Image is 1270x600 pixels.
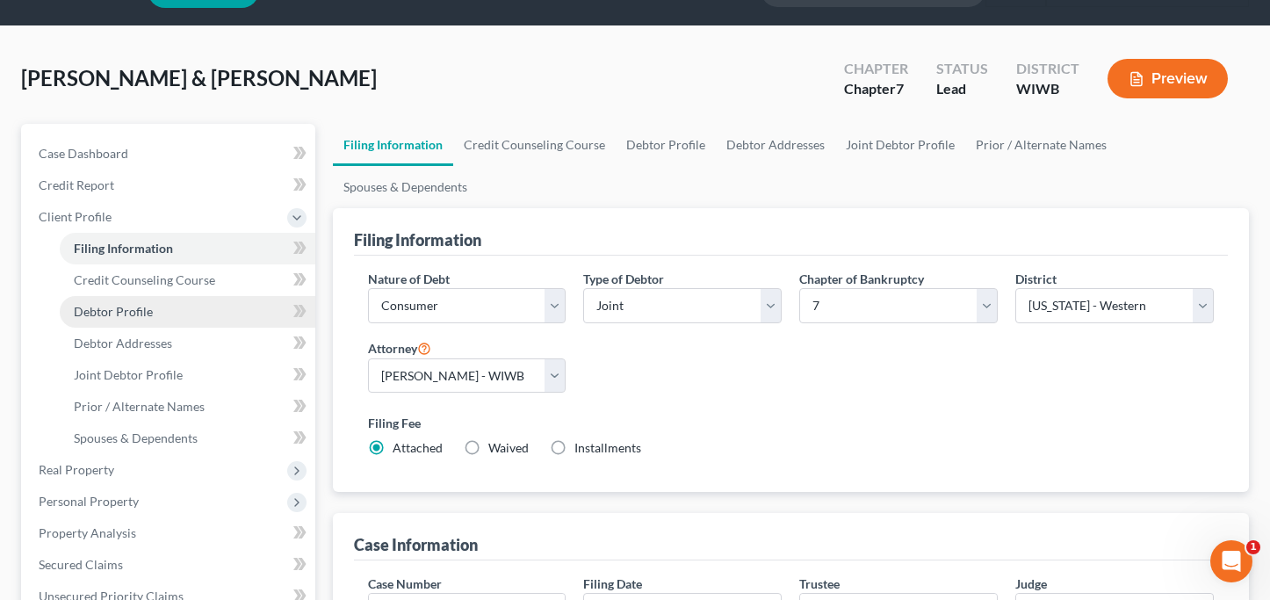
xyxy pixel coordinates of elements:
[368,575,442,593] label: Case Number
[583,270,664,288] label: Type of Debtor
[1108,59,1228,98] button: Preview
[799,575,840,593] label: Trustee
[1246,540,1260,554] span: 1
[60,233,315,264] a: Filing Information
[39,177,114,192] span: Credit Report
[333,124,453,166] a: Filing Information
[74,399,205,414] span: Prior / Alternate Names
[716,124,835,166] a: Debtor Addresses
[60,423,315,454] a: Spouses & Dependents
[39,462,114,477] span: Real Property
[354,229,481,250] div: Filing Information
[60,296,315,328] a: Debtor Profile
[74,304,153,319] span: Debtor Profile
[835,124,965,166] a: Joint Debtor Profile
[60,264,315,296] a: Credit Counseling Course
[74,241,173,256] span: Filing Information
[25,138,315,170] a: Case Dashboard
[39,209,112,224] span: Client Profile
[844,79,908,99] div: Chapter
[74,430,198,445] span: Spouses & Dependents
[393,440,443,455] span: Attached
[1015,270,1057,288] label: District
[844,59,908,79] div: Chapter
[453,124,616,166] a: Credit Counseling Course
[896,80,904,97] span: 7
[1016,59,1079,79] div: District
[368,414,1215,432] label: Filing Fee
[333,166,478,208] a: Spouses & Dependents
[60,359,315,391] a: Joint Debtor Profile
[799,270,924,288] label: Chapter of Bankruptcy
[25,517,315,549] a: Property Analysis
[1016,79,1079,99] div: WIWB
[368,337,431,358] label: Attorney
[25,549,315,581] a: Secured Claims
[74,272,215,287] span: Credit Counseling Course
[616,124,716,166] a: Debtor Profile
[60,328,315,359] a: Debtor Addresses
[936,59,988,79] div: Status
[368,270,450,288] label: Nature of Debt
[1210,540,1252,582] iframe: Intercom live chat
[60,391,315,423] a: Prior / Alternate Names
[574,440,641,455] span: Installments
[1015,575,1047,593] label: Judge
[39,494,139,509] span: Personal Property
[39,146,128,161] span: Case Dashboard
[21,65,377,90] span: [PERSON_NAME] & [PERSON_NAME]
[936,79,988,99] div: Lead
[25,170,315,201] a: Credit Report
[488,440,529,455] span: Waived
[583,575,642,593] label: Filing Date
[39,557,123,572] span: Secured Claims
[965,124,1117,166] a: Prior / Alternate Names
[354,534,478,555] div: Case Information
[74,336,172,351] span: Debtor Addresses
[74,367,183,382] span: Joint Debtor Profile
[39,525,136,540] span: Property Analysis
